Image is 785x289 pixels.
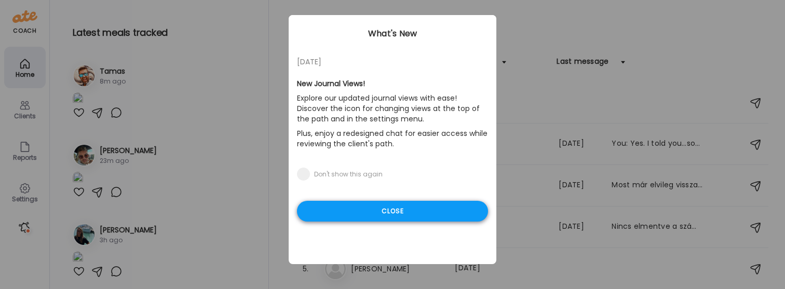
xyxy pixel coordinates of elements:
b: New Journal Views! [297,78,365,89]
p: Explore our updated journal views with ease! Discover the icon for changing views at the top of t... [297,91,488,126]
div: Don't show this again [314,170,383,178]
div: [DATE] [297,56,488,68]
div: Close [297,201,488,222]
div: What's New [289,27,496,40]
p: Plus, enjoy a redesigned chat for easier access while reviewing the client's path. [297,126,488,151]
